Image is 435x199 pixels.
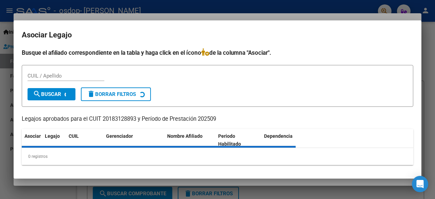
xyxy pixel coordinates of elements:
[66,129,103,151] datatable-header-cell: CUIL
[22,115,413,123] p: Legajos aprobados para el CUIT 20183128893 y Período de Prestación 202509
[28,88,75,100] button: Buscar
[69,133,79,139] span: CUIL
[22,148,413,165] div: 0 registros
[45,133,60,139] span: Legajo
[33,90,41,98] mat-icon: search
[215,129,261,151] datatable-header-cell: Periodo Habilitado
[218,133,241,147] span: Periodo Habilitado
[22,129,42,151] datatable-header-cell: Asociar
[22,48,413,57] h4: Busque el afiliado correspondiente en la tabla y haga click en el ícono de la columna "Asociar".
[22,29,413,42] h2: Asociar Legajo
[33,91,61,97] span: Buscar
[24,133,41,139] span: Asociar
[164,129,215,151] datatable-header-cell: Nombre Afiliado
[42,129,66,151] datatable-header-cell: Legajo
[87,91,136,97] span: Borrar Filtros
[81,87,151,101] button: Borrar Filtros
[167,133,203,139] span: Nombre Afiliado
[103,129,164,151] datatable-header-cell: Gerenciador
[264,133,293,139] span: Dependencia
[106,133,133,139] span: Gerenciador
[412,176,428,192] div: Open Intercom Messenger
[261,129,312,151] datatable-header-cell: Dependencia
[87,90,95,98] mat-icon: delete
